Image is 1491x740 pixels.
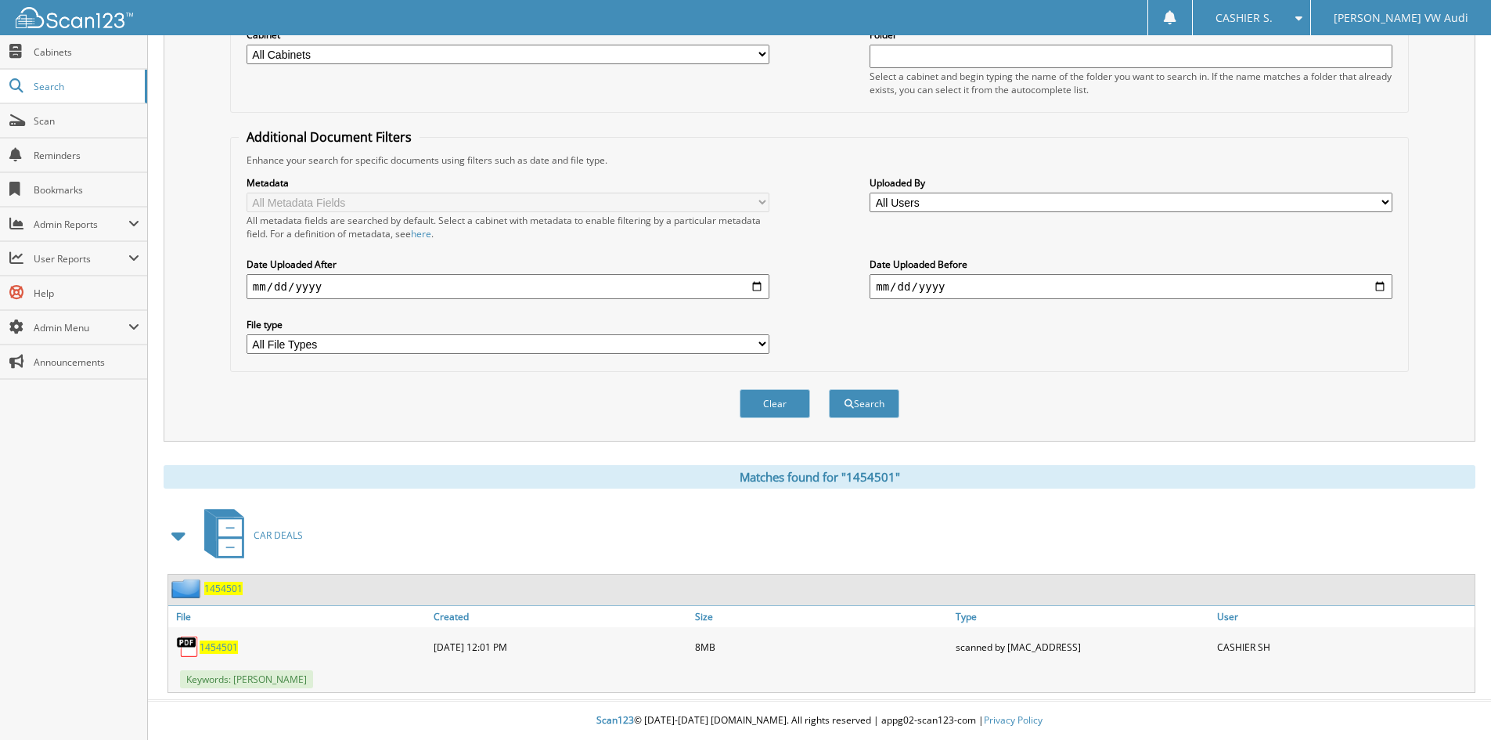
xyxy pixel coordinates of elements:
label: File type [247,318,769,331]
span: CASHIER S. [1215,13,1273,23]
a: 1454501 [204,582,243,595]
a: Privacy Policy [984,713,1043,727]
span: Cabinets [34,45,139,59]
input: end [870,274,1392,299]
span: Admin Reports [34,218,128,231]
iframe: Chat Widget [1413,665,1491,740]
div: Select a cabinet and begin typing the name of the folder you want to search in. If the name match... [870,70,1392,96]
span: Keywords: [PERSON_NAME] [180,670,313,688]
a: User [1213,606,1475,627]
div: Enhance your search for specific documents using filters such as date and file type. [239,153,1400,167]
div: [DATE] 12:01 PM [430,631,691,662]
button: Clear [740,389,810,418]
legend: Additional Document Filters [239,128,420,146]
span: Scan [34,114,139,128]
a: File [168,606,430,627]
div: Matches found for "1454501" [164,465,1475,489]
a: here [411,227,431,240]
span: [PERSON_NAME] VW Audi [1334,13,1468,23]
div: © [DATE]-[DATE] [DOMAIN_NAME]. All rights reserved | appg02-scan123-com | [148,702,1491,740]
div: All metadata fields are searched by default. Select a cabinet with metadata to enable filtering b... [247,214,769,240]
img: PDF.png [176,635,200,659]
label: Uploaded By [870,176,1392,190]
label: Metadata [247,176,769,190]
input: start [247,274,769,299]
a: Type [952,606,1213,627]
div: scanned by [MAC_ADDRESS] [952,631,1213,662]
span: Admin Menu [34,321,128,334]
img: scan123-logo-white.svg [16,7,133,28]
a: CAR DEALS [195,504,303,566]
label: Date Uploaded Before [870,258,1392,271]
span: Help [34,287,139,300]
label: Date Uploaded After [247,258,769,271]
span: Search [34,80,137,93]
a: Created [430,606,691,627]
span: User Reports [34,252,128,265]
span: Announcements [34,356,139,369]
div: CASHIER SH [1213,631,1475,662]
span: Reminders [34,149,139,162]
a: 1454501 [200,641,238,654]
span: CAR DEALS [254,529,303,542]
span: Scan123 [596,713,634,727]
a: Size [691,606,953,627]
button: Search [829,389,899,418]
div: 8MB [691,631,953,662]
img: folder2.png [171,579,204,598]
span: Bookmarks [34,183,139,197]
